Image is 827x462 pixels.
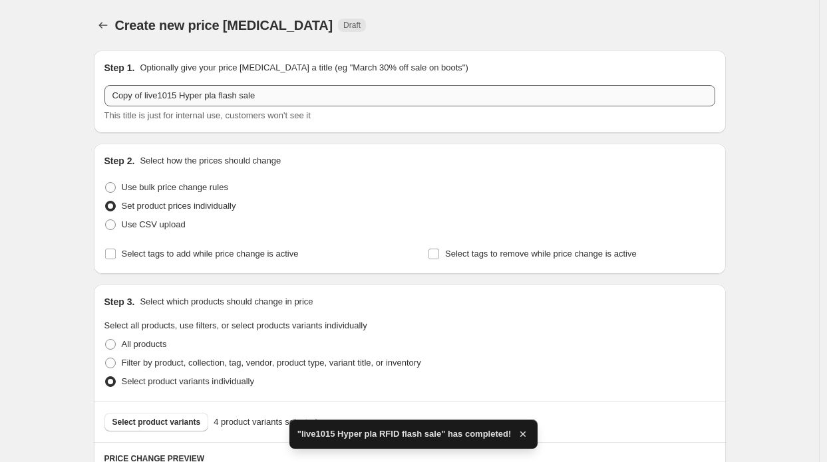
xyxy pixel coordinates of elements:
span: Select product variants individually [122,376,254,386]
p: Select which products should change in price [140,295,313,308]
span: Use bulk price change rules [122,182,228,192]
span: Select all products, use filters, or select products variants individually [104,320,367,330]
span: All products [122,339,167,349]
h2: Step 3. [104,295,135,308]
button: Price change jobs [94,16,112,35]
p: Select how the prices should change [140,154,281,168]
input: 30% off holiday sale [104,85,715,106]
span: Draft [343,20,361,31]
span: This title is just for internal use, customers won't see it [104,110,311,120]
span: 4 product variants selected [214,415,317,429]
button: Select product variants [104,413,209,431]
span: "live1015 Hyper pla RFID flash sale" has completed! [297,427,512,441]
span: Select product variants [112,417,201,427]
span: Set product prices individually [122,201,236,211]
p: Optionally give your price [MEDICAL_DATA] a title (eg "March 30% off sale on boots") [140,61,468,74]
h2: Step 2. [104,154,135,168]
span: Filter by product, collection, tag, vendor, product type, variant title, or inventory [122,358,421,368]
span: Create new price [MEDICAL_DATA] [115,18,333,33]
span: Select tags to remove while price change is active [445,249,637,259]
span: Select tags to add while price change is active [122,249,299,259]
span: Use CSV upload [122,219,186,229]
h2: Step 1. [104,61,135,74]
